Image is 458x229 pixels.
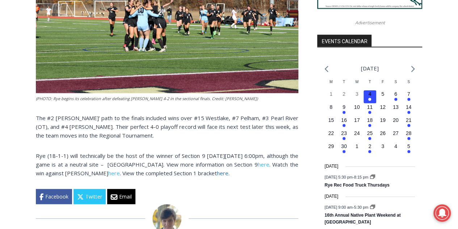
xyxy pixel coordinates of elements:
[183,0,342,70] div: Apply Now <> summer and RHS senior internships available
[350,116,364,130] button: 17
[343,137,345,140] em: Has events
[108,169,120,177] a: here
[389,103,402,116] button: 13
[394,143,397,149] time: 4
[368,111,371,114] em: Has events
[343,80,345,84] span: T
[364,79,377,90] div: Thursday
[350,130,364,143] button: 24
[364,130,377,143] button: 25 Has events
[376,90,389,103] button: 5
[364,90,377,103] button: 4 Has events
[407,137,410,140] em: Has events
[381,143,384,149] time: 3
[189,72,336,89] span: Intern @ [DOMAIN_NAME]
[324,213,400,225] a: 16th Annual Native Plant Weekend at [GEOGRAPHIC_DATA]
[324,79,337,90] div: Monday
[402,90,415,103] button: 7 Has events
[324,175,352,179] span: [DATE] 5:30 pm
[393,117,399,123] time: 20
[73,189,106,204] a: Twitter
[354,104,360,110] time: 10
[343,150,345,153] em: Has events
[389,143,402,156] button: 4
[328,130,334,136] time: 22
[343,91,345,97] time: 2
[324,66,328,73] a: Previous month
[350,90,364,103] button: 3
[381,91,384,97] time: 5
[324,143,337,156] button: 29
[36,189,72,204] a: Facebook
[324,175,369,179] time: -
[0,73,73,90] a: Open Tues. - Sun. [PHONE_NUMBER]
[389,79,402,90] div: Saturday
[406,130,412,136] time: 28
[407,91,410,97] time: 7
[324,193,338,200] time: [DATE]
[380,130,386,136] time: 26
[406,104,412,110] time: 14
[355,80,358,84] span: W
[406,117,412,123] time: 21
[407,143,410,149] time: 5
[394,98,397,101] em: Has events
[337,143,350,156] button: 30 Has events
[367,117,373,123] time: 18
[356,91,358,97] time: 3
[367,104,373,110] time: 11
[402,116,415,130] button: 21 Has events
[407,80,410,84] span: S
[343,124,345,127] em: Has events
[376,143,389,156] button: 3
[350,143,364,156] button: 1
[324,90,337,103] button: 1
[402,130,415,143] button: 28 Has events
[348,19,392,26] span: Advertisement
[329,91,332,97] time: 1
[394,80,397,84] span: S
[350,79,364,90] div: Wednesday
[368,143,371,149] time: 2
[382,80,384,84] span: F
[337,130,350,143] button: 23 Has events
[389,90,402,103] button: 6 Has events
[337,90,350,103] button: 2
[376,103,389,116] button: 12
[368,124,371,127] em: Has events
[411,66,415,73] a: Next month
[328,117,334,123] time: 15
[324,183,389,188] a: Rye Rec Food Truck Thursdays
[402,103,415,116] button: 14 Has events
[354,130,360,136] time: 24
[36,151,298,177] p: Rye (18-1-1) will technically be the host of the winner of Section 9 [DATE][DATE] 6:00pm, althoug...
[217,169,228,177] a: here
[364,116,377,130] button: 18 Has events
[376,79,389,90] div: Friday
[36,114,298,140] p: The #2 [PERSON_NAME]’ path to the finals included wins over #15 Westlake, #7 Pelham, #3 Pearl Riv...
[2,75,71,102] span: Open Tues. - Sun. [PHONE_NUMBER]
[354,175,368,179] span: 8:15 pm
[343,104,345,110] time: 9
[368,150,371,153] em: Has events
[407,124,410,127] em: Has events
[354,205,368,209] span: 5:30 pm
[317,35,371,47] h2: Events Calendar
[368,137,371,140] em: Has events
[368,98,371,101] em: Has events
[324,205,369,209] time: -
[341,143,347,149] time: 30
[394,91,397,97] time: 6
[407,111,410,114] em: Has events
[376,130,389,143] button: 26
[402,79,415,90] div: Sunday
[368,91,371,97] time: 4
[389,116,402,130] button: 20
[328,143,334,149] time: 29
[74,45,103,87] div: "Chef [PERSON_NAME] omakase menu is nirvana for lovers of great Japanese food."
[402,143,415,156] button: 5 Has events
[389,130,402,143] button: 27
[407,98,410,101] em: Has events
[324,205,352,209] span: [DATE] 9:00 am
[407,150,410,153] em: Has events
